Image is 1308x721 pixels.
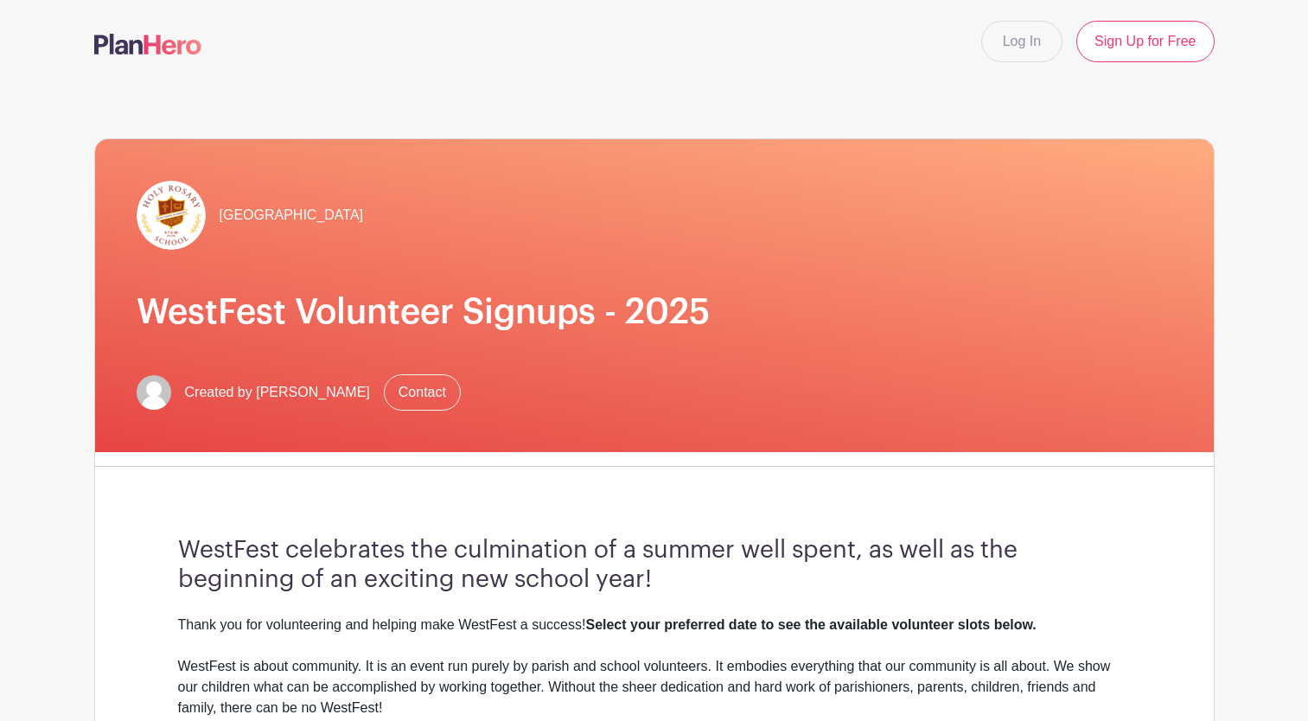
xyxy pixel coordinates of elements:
img: default-ce2991bfa6775e67f084385cd625a349d9dcbb7a52a09fb2fda1e96e2d18dcdb.png [137,375,171,410]
span: [GEOGRAPHIC_DATA] [220,205,364,226]
strong: Select your preferred date to see the available volunteer slots below. [585,617,1036,632]
img: hr-logo-circle.png [137,181,206,250]
a: Contact [384,374,461,411]
a: Log In [981,21,1062,62]
h3: WestFest celebrates the culmination of a summer well spent, as well as the beginning of an exciti... [178,536,1131,594]
span: Created by [PERSON_NAME] [185,382,370,403]
div: WestFest is about community. It is an event run purely by parish and school volunteers. It embodi... [178,656,1131,718]
a: Sign Up for Free [1076,21,1214,62]
div: Thank you for volunteering and helping make WestFest a success! [178,615,1131,635]
h1: WestFest Volunteer Signups - 2025 [137,291,1172,333]
img: logo-507f7623f17ff9eddc593b1ce0a138ce2505c220e1c5a4e2b4648c50719b7d32.svg [94,34,201,54]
